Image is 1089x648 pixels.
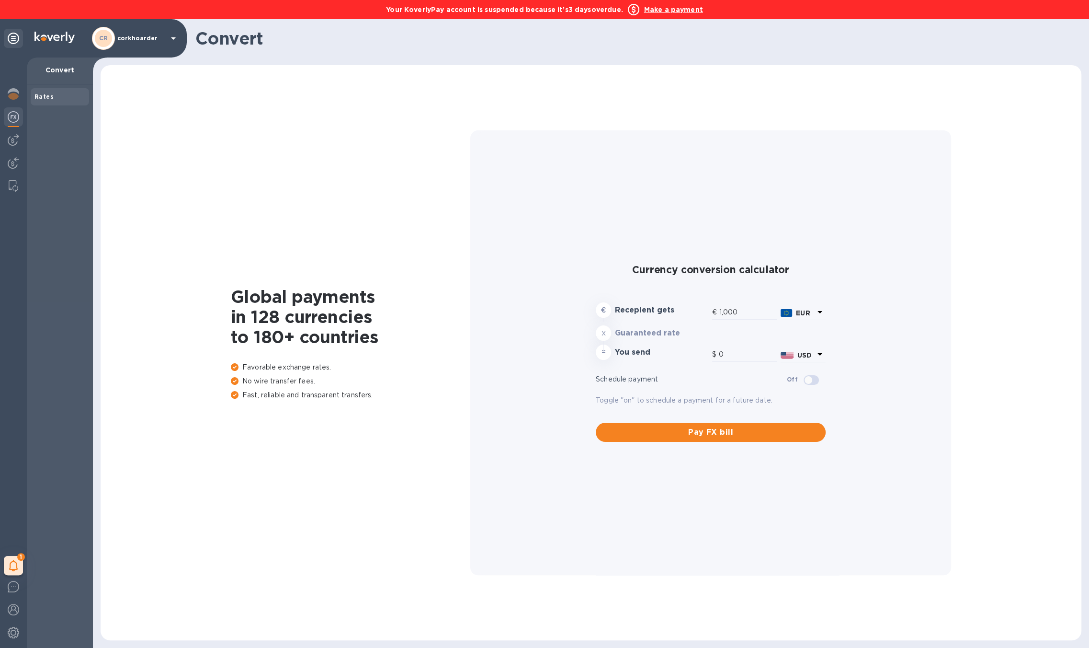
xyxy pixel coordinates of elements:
div: $ [712,347,718,362]
div: x [596,325,611,341]
p: Fast, reliable and transparent transfers. [231,390,470,400]
p: Toggle "on" to schedule a payment for a future date. [596,395,826,405]
h3: Recepient gets [615,306,708,315]
h1: Global payments in 128 currencies to 180+ countries [231,287,470,347]
h3: Guaranteed rate [615,329,708,338]
button: Pay FX bill [596,423,826,442]
p: No wire transfer fees. [231,376,470,386]
h1: Convert [195,28,1074,48]
p: corkhoarder [117,35,165,42]
strong: € [601,306,606,314]
div: € [712,305,719,320]
h3: You send [615,348,708,357]
b: Off [787,376,798,383]
span: Pay FX bill [603,427,818,438]
img: USD [781,352,794,359]
input: Amount [718,347,777,362]
span: 1 [17,553,25,561]
b: CR [99,35,108,42]
div: = [596,345,611,360]
img: Logo [34,32,75,43]
b: EUR [796,309,810,317]
p: Favorable exchange rates. [231,362,470,372]
p: Convert [34,65,85,75]
b: Make a payment [644,6,703,13]
b: Rates [34,93,54,100]
input: Amount [719,305,777,320]
b: Your KoverlyPay account is suspended because it’s 3 days overdue. [386,6,623,13]
div: Unpin categories [4,29,23,48]
p: Schedule payment [596,374,787,384]
h2: Currency conversion calculator [596,264,826,276]
img: Foreign exchange [8,111,19,123]
b: USD [797,351,812,359]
